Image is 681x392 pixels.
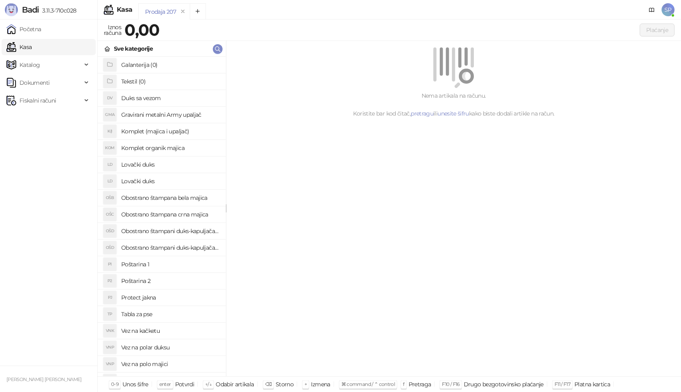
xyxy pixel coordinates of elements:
[574,379,610,390] div: Platna kartica
[103,291,116,304] div: PJ
[103,358,116,371] div: VNP
[103,191,116,204] div: OŠB
[103,125,116,138] div: K(I
[311,379,330,390] div: Izmena
[121,158,219,171] h4: Lovački duks
[102,22,123,38] div: Iznos računa
[103,175,116,188] div: LD
[121,258,219,271] h4: Poštarina 1
[121,141,219,154] h4: Komplet organik majica
[103,108,116,121] div: GMA
[103,225,116,238] div: OŠD
[121,374,219,387] h4: gravirana pljoska
[111,381,118,387] span: 0-9
[121,75,219,88] h4: Tekstil (0)
[341,381,395,387] span: ⌘ command / ⌃ control
[236,91,671,118] div: Nema artikala na računu. Koristite bar kod čitač, ili kako biste dodali artikle na račun.
[645,3,658,16] a: Dokumentacija
[103,374,116,387] div: GP
[411,110,433,117] a: pretragu
[121,274,219,287] h4: Poštarina 2
[5,3,18,16] img: Logo
[98,57,226,376] div: grid
[175,379,195,390] div: Potvrdi
[464,379,544,390] div: Drugo bezgotovinsko plaćanje
[121,125,219,138] h4: Komplet (majica i upaljač)
[662,3,675,16] span: SP
[178,8,188,15] button: remove
[6,21,41,37] a: Početna
[39,7,76,14] span: 3.11.3-710c028
[121,324,219,337] h4: Vez na kačketu
[121,291,219,304] h4: Protect jakna
[121,208,219,221] h4: Obostrano štampana crna majica
[121,341,219,354] h4: Vez na polar duksu
[122,379,148,390] div: Unos šifre
[121,58,219,71] h4: Galanterija (0)
[121,108,219,121] h4: Gravirani metalni Army upaljač
[121,175,219,188] h4: Lovački duks
[103,241,116,254] div: OŠD
[103,158,116,171] div: LD
[403,381,404,387] span: f
[442,381,459,387] span: F10 / F16
[117,6,132,13] div: Kasa
[190,3,206,19] button: Add tab
[6,39,32,55] a: Kasa
[640,24,675,36] button: Plaćanje
[103,208,116,221] div: OŠC
[437,110,469,117] a: unesite šifru
[121,92,219,105] h4: Duks sa vezom
[103,258,116,271] div: P1
[103,274,116,287] div: P2
[19,57,40,73] span: Katalog
[124,20,159,40] strong: 0,00
[114,44,153,53] div: Sve kategorije
[265,381,272,387] span: ⌫
[22,5,39,15] span: Badi
[121,358,219,371] h4: Vez na polo majici
[103,341,116,354] div: VNP
[304,381,307,387] span: +
[19,75,49,91] span: Dokumenti
[555,381,570,387] span: F11 / F17
[276,379,293,390] div: Storno
[409,379,431,390] div: Pretraga
[121,225,219,238] h4: Obostrano štampani duks-kapuljača beli
[103,92,116,105] div: DV
[121,241,219,254] h4: Obostrano štampani duks-kapuljača crni
[103,308,116,321] div: TP
[145,7,176,16] div: Prodaja 207
[6,377,82,382] small: [PERSON_NAME] [PERSON_NAME]
[205,381,212,387] span: ↑/↓
[19,92,56,109] span: Fiskalni računi
[103,141,116,154] div: KOM
[121,191,219,204] h4: Obostrano štampana bela majica
[159,381,171,387] span: enter
[103,324,116,337] div: VNK
[216,379,254,390] div: Odabir artikala
[121,308,219,321] h4: Tabla za pse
